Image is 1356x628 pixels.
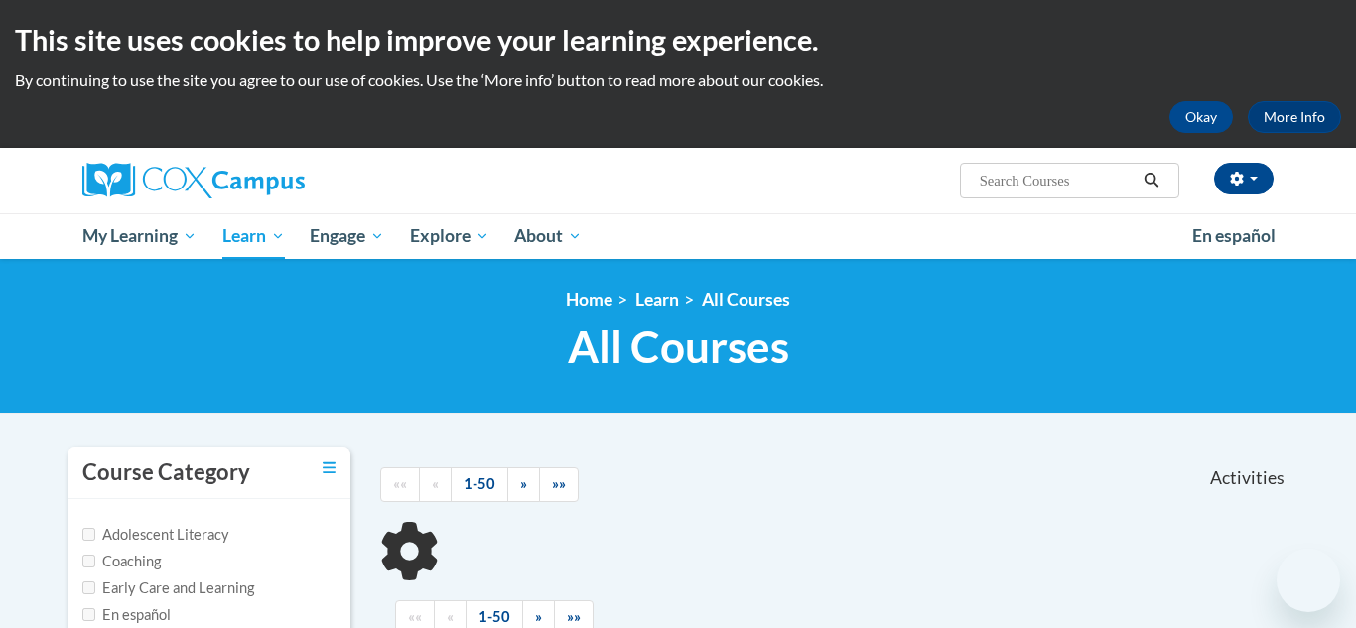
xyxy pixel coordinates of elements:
[408,608,422,625] span: ««
[702,289,790,310] a: All Courses
[69,213,209,259] a: My Learning
[82,551,161,572] label: Coaching
[393,475,407,492] span: ««
[82,604,171,626] label: En español
[1179,215,1288,257] a: En español
[310,224,384,248] span: Engage
[82,528,95,541] input: Checkbox for Options
[535,608,542,625] span: »
[432,475,439,492] span: «
[82,608,95,621] input: Checkbox for Options
[520,475,527,492] span: »
[53,213,1303,259] div: Main menu
[1277,549,1340,612] iframe: Button to launch messaging window
[222,224,285,248] span: Learn
[1169,101,1233,133] button: Okay
[82,524,229,546] label: Adolescent Literacy
[1137,169,1166,192] button: Search
[82,581,95,594] input: Checkbox for Options
[323,457,336,479] a: Toggle collapse
[15,20,1341,60] h2: This site uses cookies to help improve your learning experience.
[82,577,254,599] label: Early Care and Learning
[978,169,1137,192] input: Search Courses
[15,69,1341,91] p: By continuing to use the site you agree to our use of cookies. Use the ‘More info’ button to read...
[82,555,95,567] input: Checkbox for Options
[419,467,452,502] a: Previous
[82,224,197,248] span: My Learning
[1214,163,1274,194] button: Account Settings
[447,608,454,625] span: «
[514,224,582,248] span: About
[1192,225,1276,246] span: En español
[1210,467,1285,489] span: Activities
[410,224,489,248] span: Explore
[209,213,298,259] a: Learn
[451,467,508,502] a: 1-50
[635,289,679,310] a: Learn
[82,457,250,488] h3: Course Category
[297,213,397,259] a: Engage
[539,467,579,502] a: End
[82,163,305,198] img: Cox Campus
[567,608,581,625] span: »»
[1248,101,1341,133] a: More Info
[552,475,566,492] span: »»
[82,163,460,198] a: Cox Campus
[566,289,612,310] a: Home
[568,320,789,373] span: All Courses
[502,213,596,259] a: About
[380,467,420,502] a: Begining
[507,467,540,502] a: Next
[397,213,502,259] a: Explore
